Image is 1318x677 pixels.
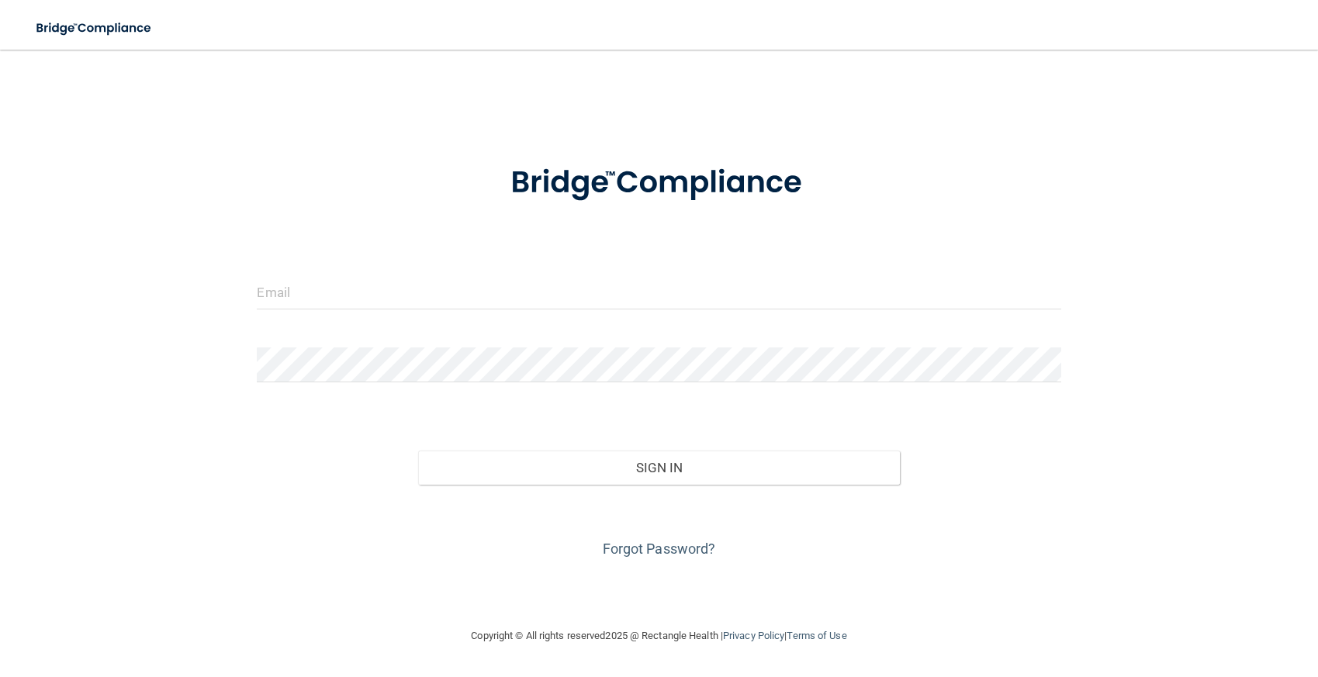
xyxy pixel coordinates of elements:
[787,630,846,641] a: Terms of Use
[418,451,901,485] button: Sign In
[723,630,784,641] a: Privacy Policy
[257,275,1060,309] input: Email
[603,541,716,557] a: Forgot Password?
[23,12,166,44] img: bridge_compliance_login_screen.278c3ca4.svg
[479,143,840,223] img: bridge_compliance_login_screen.278c3ca4.svg
[376,611,943,661] div: Copyright © All rights reserved 2025 @ Rectangle Health | |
